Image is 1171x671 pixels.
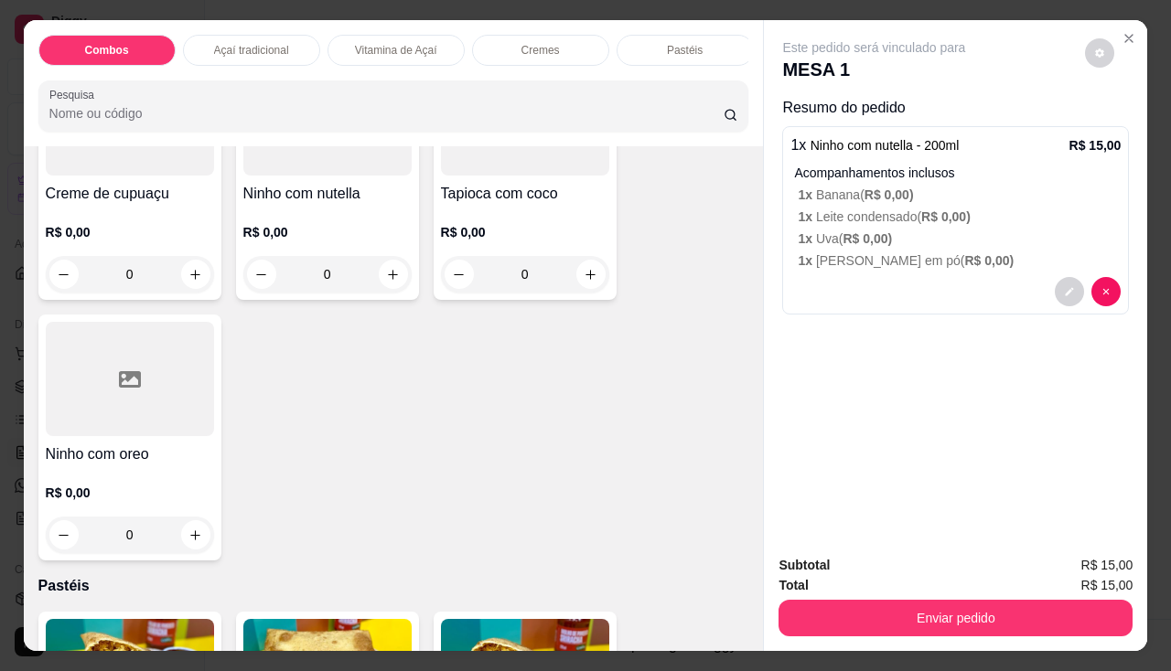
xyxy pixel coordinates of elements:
button: decrease-product-quantity [1091,277,1121,306]
p: Banana ( [798,186,1121,204]
p: Açaí tradicional [214,43,289,58]
strong: Total [779,578,808,592]
strong: Subtotal [779,558,830,572]
p: Este pedido será vinculado para [782,38,965,57]
span: R$ 0,00 ) [865,187,914,202]
p: [PERSON_NAME] em pó ( [798,251,1121,270]
p: Vitamina de Açaí [355,43,437,58]
span: R$ 15,00 [1081,555,1133,575]
span: R$ 0,00 ) [843,231,892,246]
span: R$ 0,00 ) [964,253,1014,268]
button: Enviar pedido [779,600,1133,636]
h4: Ninho com oreo [46,443,214,465]
p: Cremes [521,43,560,58]
span: 1 x [798,253,815,268]
h4: Tapioca com coco [441,183,609,205]
h4: Ninho com nutella [243,183,412,205]
p: MESA 1 [782,57,965,82]
h4: Creme de cupuaçu [46,183,214,205]
p: Combos [85,43,129,58]
button: decrease-product-quantity [1085,38,1114,68]
span: 1 x [798,187,815,202]
p: R$ 0,00 [46,484,214,502]
span: 1 x [798,231,815,246]
p: 1 x [790,134,959,156]
p: R$ 0,00 [243,223,412,241]
p: Pastéis [38,575,749,597]
label: Pesquisa [49,87,101,102]
p: Acompanhamentos inclusos [794,164,1121,182]
span: R$ 15,00 [1081,575,1133,595]
button: decrease-product-quantity [1055,277,1084,306]
span: Ninho com nutella - 200ml [811,138,960,153]
p: Uva ( [798,229,1121,248]
button: Close [1114,24,1144,53]
input: Pesquisa [49,104,724,122]
span: R$ 0,00 ) [921,209,971,224]
p: R$ 0,00 [46,223,214,241]
p: R$ 0,00 [441,223,609,241]
p: Pastéis [667,43,703,58]
p: Leite condensado ( [798,208,1121,226]
span: 1 x [798,209,815,224]
p: Resumo do pedido [782,97,1129,119]
p: R$ 15,00 [1069,136,1122,154]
